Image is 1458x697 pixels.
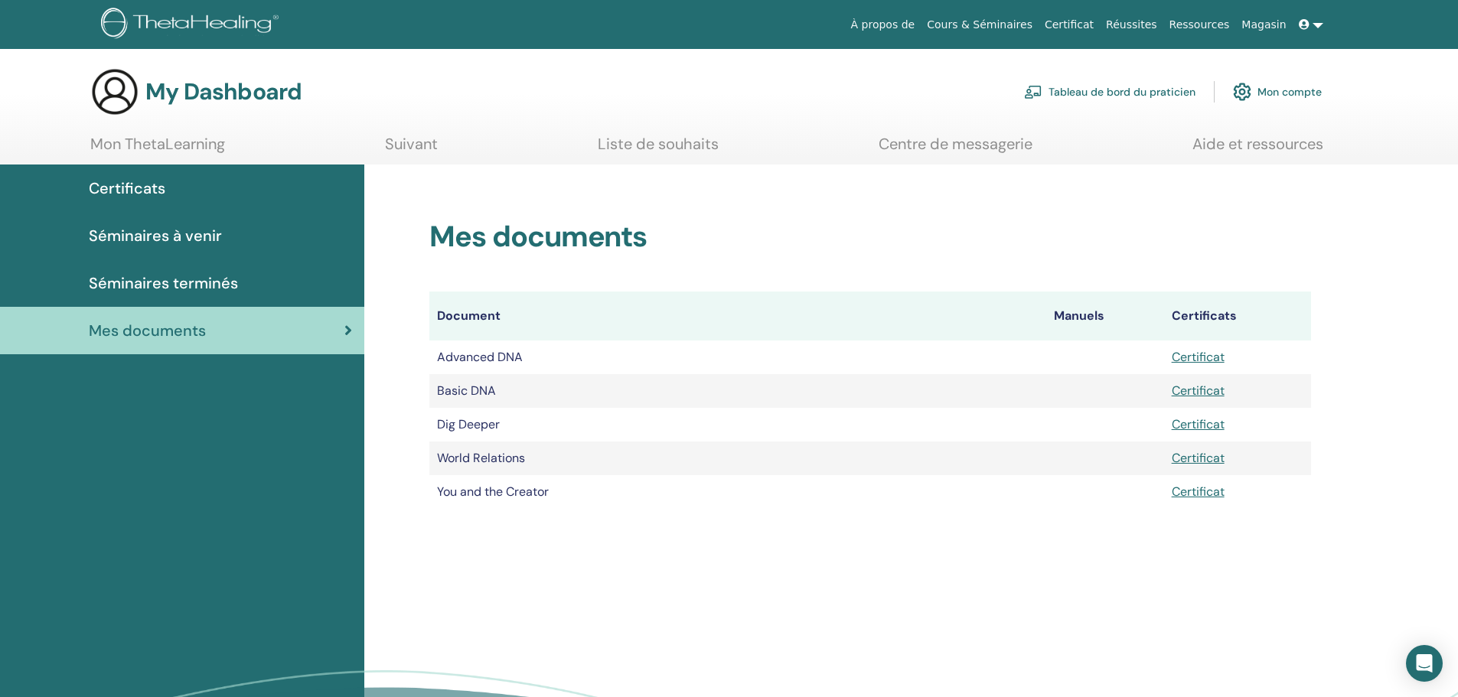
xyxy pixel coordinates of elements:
[385,135,438,164] a: Suivant
[1024,75,1195,109] a: Tableau de bord du praticien
[429,292,1046,340] th: Document
[90,67,139,116] img: generic-user-icon.jpg
[89,272,238,295] span: Séminaires terminés
[429,475,1046,509] td: You and the Creator
[429,408,1046,441] td: Dig Deeper
[89,177,165,200] span: Certificats
[89,224,222,247] span: Séminaires à venir
[1100,11,1163,39] a: Réussites
[1172,484,1225,500] a: Certificat
[429,441,1046,475] td: World Relations
[1039,11,1100,39] a: Certificat
[1233,79,1251,105] img: cog.svg
[1172,416,1225,432] a: Certificat
[1172,450,1225,466] a: Certificat
[879,135,1032,164] a: Centre de messagerie
[1172,383,1225,399] a: Certificat
[1172,349,1225,365] a: Certificat
[429,340,1046,374] td: Advanced DNA
[921,11,1039,39] a: Cours & Séminaires
[429,374,1046,408] td: Basic DNA
[1192,135,1323,164] a: Aide et ressources
[1046,292,1164,340] th: Manuels
[1233,75,1322,109] a: Mon compte
[145,78,302,106] h3: My Dashboard
[1024,85,1042,99] img: chalkboard-teacher.svg
[429,220,1311,255] h2: Mes documents
[89,319,206,342] span: Mes documents
[1235,11,1292,39] a: Magasin
[1163,11,1236,39] a: Ressources
[1406,645,1443,682] div: Open Intercom Messenger
[90,135,225,164] a: Mon ThetaLearning
[598,135,719,164] a: Liste de souhaits
[1164,292,1311,340] th: Certificats
[845,11,921,39] a: À propos de
[101,8,284,42] img: logo.png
